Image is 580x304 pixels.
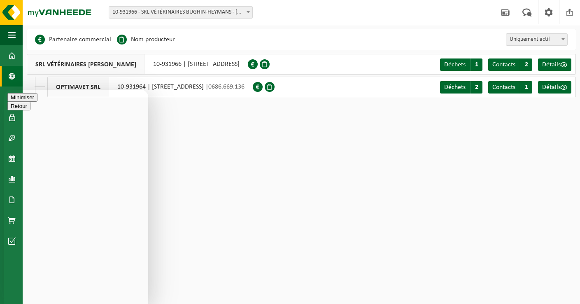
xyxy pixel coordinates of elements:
[506,34,567,45] span: Uniquement actif
[444,84,466,91] span: Déchets
[440,81,482,94] a: Déchets 2
[48,77,109,97] span: OPTIMAVET SRL
[506,33,568,46] span: Uniquement actif
[488,81,532,94] a: Contacts 1
[470,58,482,71] span: 1
[492,84,515,91] span: Contacts
[47,77,253,97] div: 10-931964 | [STREET_ADDRESS] |
[109,7,252,18] span: 10-931966 - SRL VÉTÉRINAIRES BUGHIN-HEYMANS - MERBES-LE-CHÂTEAU
[538,58,571,71] a: Détails
[440,58,482,71] a: Déchets 1
[470,81,482,94] span: 2
[27,54,248,75] div: 10-931966 | [STREET_ADDRESS]
[109,6,253,19] span: 10-931966 - SRL VÉTÉRINAIRES BUGHIN-HEYMANS - MERBES-LE-CHÂTEAU
[492,61,515,68] span: Contacts
[488,58,532,71] a: Contacts 2
[520,81,532,94] span: 1
[208,84,245,90] span: 0686.669.136
[35,33,111,46] li: Partenaire commercial
[4,90,148,304] iframe: chat widget
[520,58,532,71] span: 2
[538,81,571,94] a: Détails
[27,54,145,74] span: SRL VÉTÉRINAIRES [PERSON_NAME]
[542,84,561,91] span: Détails
[542,61,561,68] span: Détails
[444,61,466,68] span: Déchets
[117,33,175,46] li: Nom producteur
